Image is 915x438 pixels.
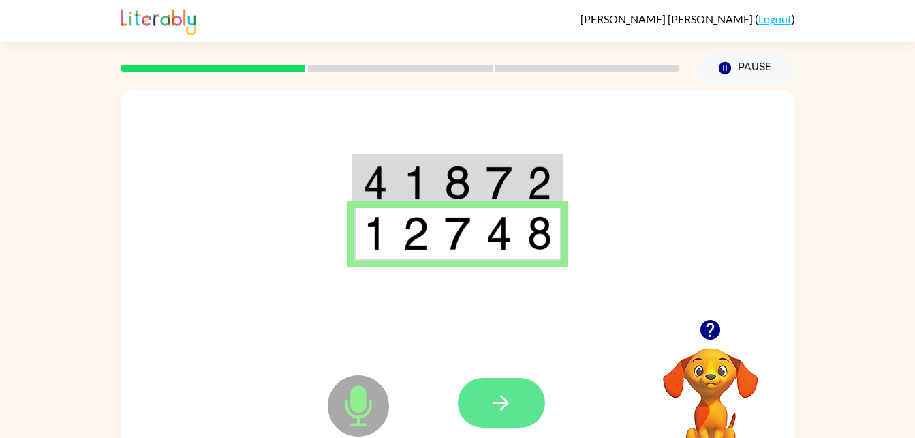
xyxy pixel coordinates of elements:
[403,166,429,200] img: 1
[486,216,512,250] img: 4
[121,5,196,35] img: Literably
[696,53,795,84] button: Pause
[758,12,792,25] a: Logout
[363,216,388,250] img: 1
[363,166,388,200] img: 4
[403,216,429,250] img: 2
[444,216,470,250] img: 7
[486,166,512,200] img: 7
[580,12,795,25] div: ( )
[580,12,755,25] span: [PERSON_NAME] [PERSON_NAME]
[527,166,552,200] img: 2
[527,216,552,250] img: 8
[444,166,470,200] img: 8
